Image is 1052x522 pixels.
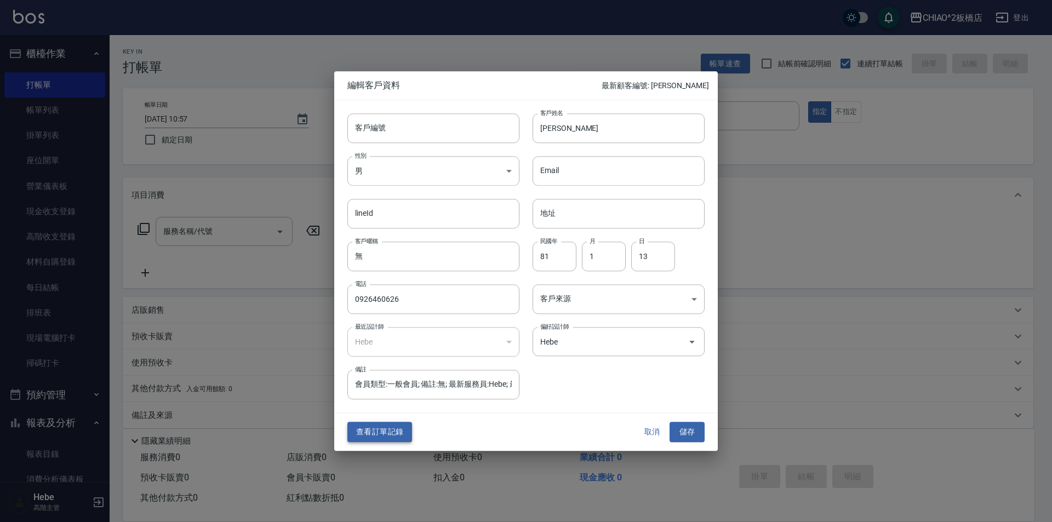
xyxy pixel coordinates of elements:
label: 月 [590,237,595,245]
label: 客戶暱稱 [355,237,378,245]
label: 電話 [355,279,367,288]
label: 備註 [355,365,367,374]
div: 男 [347,156,519,186]
label: 客戶姓名 [540,108,563,117]
label: 性別 [355,151,367,159]
div: Hebe [347,327,519,357]
button: 取消 [634,422,670,443]
label: 民國年 [540,237,557,245]
label: 偏好設計師 [540,322,569,330]
button: 儲存 [670,422,705,443]
span: 編輯客戶資料 [347,80,602,91]
button: Open [683,333,701,351]
label: 日 [639,237,644,245]
button: 查看訂單記錄 [347,422,412,443]
p: 最新顧客編號: [PERSON_NAME] [602,80,709,91]
label: 最近設計師 [355,322,384,330]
